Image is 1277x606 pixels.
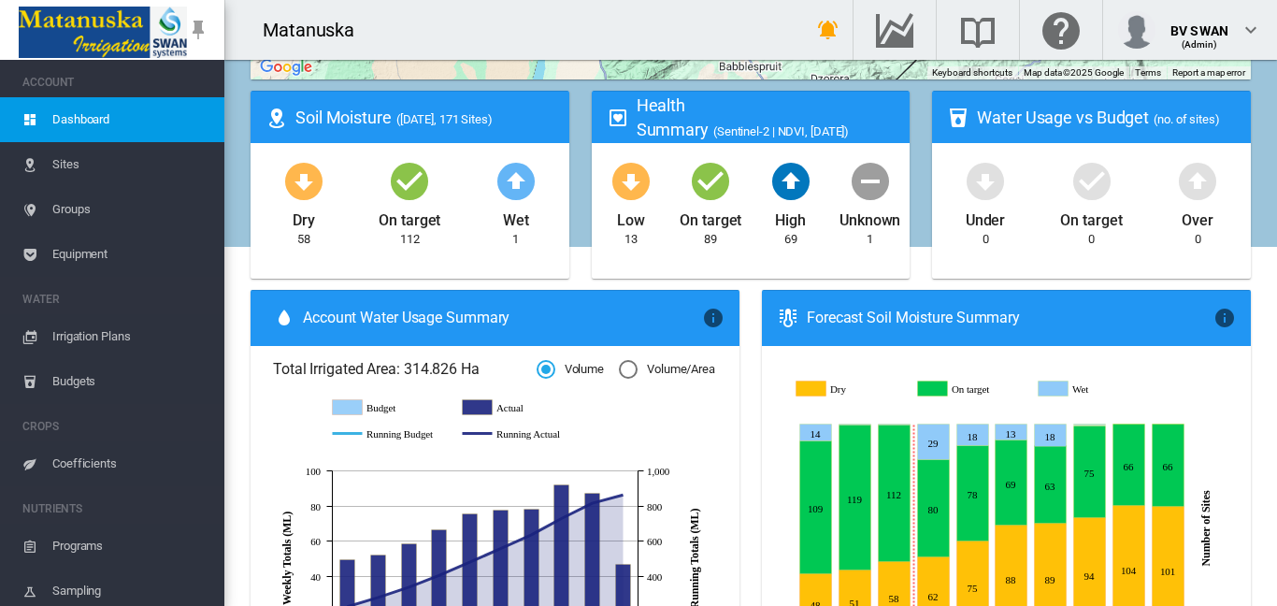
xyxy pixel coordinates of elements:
[680,203,741,231] div: On target
[839,203,900,231] div: Unknown
[263,17,371,43] div: Matanuska
[932,66,1012,79] button: Keyboard shortcuts
[872,19,917,41] md-icon: Go to the Data Hub
[400,231,420,248] div: 112
[255,55,317,79] img: Google
[807,308,1213,328] div: Forecast Soil Moisture Summary
[1060,203,1122,231] div: On target
[19,7,187,58] img: Matanuska_LOGO.png
[995,440,1026,526] g: On target Oct 09, 2025 69
[918,381,1025,397] g: On target
[839,426,870,570] g: On target Oct 05, 2025 119
[1069,158,1114,203] md-icon: icon-checkbox-marked-circle
[310,536,321,547] tspan: 60
[713,124,849,138] span: (Sentinel-2 | NDVI, [DATE])
[1175,158,1220,203] md-icon: icon-arrow-up-bold-circle
[775,203,806,231] div: High
[848,158,893,203] md-icon: icon-minus-circle
[1073,425,1105,426] g: Wet Oct 11, 2025 1
[374,593,381,600] circle: Running Actual Aug 11 279.92
[1199,490,1212,566] tspan: Number of Sites
[1088,231,1095,248] div: 0
[557,514,565,522] circle: Running Actual Sep 22 728.67
[1154,112,1220,126] span: (no. of sites)
[688,158,733,203] md-icon: icon-checkbox-marked-circle
[52,314,209,359] span: Irrigation Plans
[947,107,969,129] md-icon: icon-cup-water
[878,425,910,426] g: Wet Oct 06, 2025 1
[1182,203,1213,231] div: Over
[297,231,310,248] div: 58
[817,19,839,41] md-icon: icon-bell-ring
[966,203,1006,231] div: Under
[647,536,663,547] tspan: 600
[1182,39,1218,50] span: (Admin)
[799,441,831,574] g: On target Oct 04, 2025 109
[702,307,725,329] md-icon: icon-information
[396,112,493,126] span: ([DATE], 171 Sites)
[22,494,209,524] span: NUTRIENTS
[1172,67,1245,78] a: Report a map error
[617,203,645,231] div: Low
[878,426,910,562] g: On target Oct 06, 2025 112
[310,571,321,583] tspan: 40
[588,499,595,507] circle: Running Actual Sep 29 815.98
[977,106,1236,129] div: Water Usage vs Budget
[52,142,209,187] span: Sites
[955,19,1000,41] md-icon: Search the knowledge base
[333,426,444,442] g: Running Budget
[379,203,440,231] div: On target
[187,19,209,41] md-icon: icon-pin
[405,583,412,590] circle: Running Actual Aug 18 338.28
[799,425,831,441] g: Wet Oct 04, 2025 14
[537,361,604,379] md-radio-button: Volume
[983,231,989,248] div: 0
[387,158,432,203] md-icon: icon-checkbox-marked-circle
[956,425,988,446] g: Wet Oct 08, 2025 18
[1118,11,1155,49] img: profile.jpg
[280,512,294,605] tspan: Weekly Totals (ML)
[435,571,442,579] circle: Running Actual Aug 25 404.82
[647,501,663,512] tspan: 800
[963,158,1008,203] md-icon: icon-arrow-down-bold-circle
[293,203,315,231] div: Dry
[1240,19,1262,41] md-icon: icon-chevron-down
[1152,425,1184,507] g: On target Oct 13, 2025 66
[503,203,529,231] div: Wet
[527,530,535,538] circle: Running Actual Sep 15 636.52
[777,307,799,329] md-icon: icon-thermometer-lines
[810,11,847,49] button: icon-bell-ring
[512,231,519,248] div: 1
[867,231,873,248] div: 1
[494,158,538,203] md-icon: icon-arrow-up-bold-circle
[273,307,295,329] md-icon: icon-water
[52,359,209,404] span: Budgets
[255,55,317,79] a: Open this area in Google Maps (opens a new window)
[281,158,326,203] md-icon: icon-arrow-down-bold-circle
[1034,446,1066,524] g: On target Oct 10, 2025 63
[647,466,670,477] tspan: 1,000
[647,571,663,583] tspan: 400
[22,67,209,97] span: ACCOUNT
[768,158,813,203] md-icon: icon-arrow-up-bold-circle
[995,425,1026,440] g: Wet Oct 09, 2025 13
[1034,425,1066,447] g: Wet Oct 10, 2025 18
[624,231,638,248] div: 13
[496,544,504,552] circle: Running Actual Sep 8 558.22
[52,232,209,277] span: Equipment
[463,399,574,416] g: Actual
[1135,67,1161,78] a: Terms
[956,446,988,541] g: On target Oct 08, 2025 78
[1039,381,1145,397] g: Wet
[295,106,554,129] div: Soil Moisture
[1112,425,1144,506] g: On target Oct 12, 2025 66
[463,426,574,442] g: Running Actual
[1024,67,1124,78] span: Map data ©2025 Google
[306,466,322,477] tspan: 100
[466,558,473,566] circle: Running Actual Sep 1 480.55
[637,94,896,140] div: Health Summary
[22,284,209,314] span: WATER
[619,491,626,498] circle: Running Actual Oct 6 862.72
[303,308,702,328] span: Account Water Usage Summary
[310,501,321,512] tspan: 80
